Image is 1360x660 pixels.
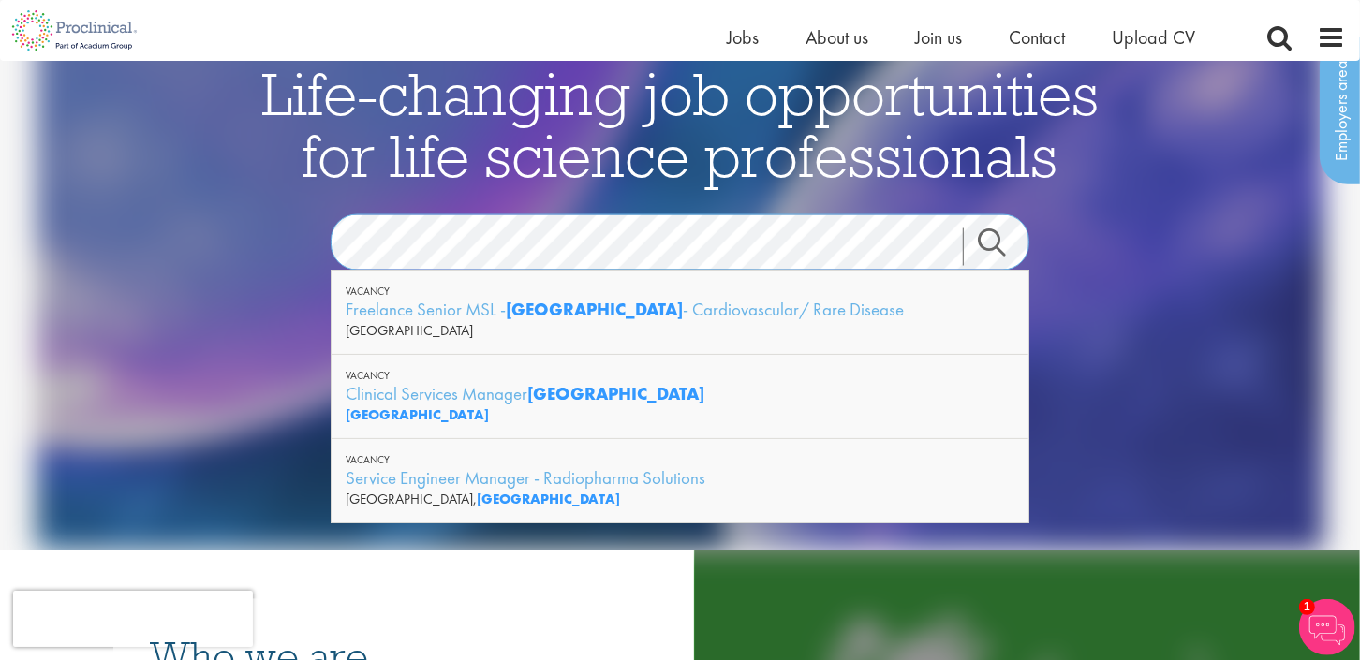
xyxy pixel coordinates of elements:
[1009,25,1065,50] a: Contact
[13,591,253,647] iframe: reCAPTCHA
[1299,599,1355,655] img: Chatbot
[261,55,1099,192] span: Life-changing job opportunities for life science professionals
[477,490,620,508] strong: [GEOGRAPHIC_DATA]
[506,298,683,321] strong: [GEOGRAPHIC_DATA]
[346,466,1014,490] div: Service Engineer Manager - Radiopharma Solutions
[527,382,704,405] strong: [GEOGRAPHIC_DATA]
[1299,599,1315,615] span: 1
[346,298,1014,321] div: Freelance Senior MSL - - Cardiovascular/ Rare Disease
[346,382,1014,405] div: Clinical Services Manager
[915,25,962,50] a: Join us
[346,369,1014,382] div: Vacancy
[346,490,1014,508] div: [GEOGRAPHIC_DATA],
[963,227,1043,265] a: Job search submit button
[346,285,1014,298] div: Vacancy
[346,453,1014,466] div: Vacancy
[1112,25,1195,50] a: Upload CV
[806,25,868,50] a: About us
[346,321,1014,340] div: [GEOGRAPHIC_DATA]
[727,25,759,50] a: Jobs
[346,405,489,424] strong: [GEOGRAPHIC_DATA]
